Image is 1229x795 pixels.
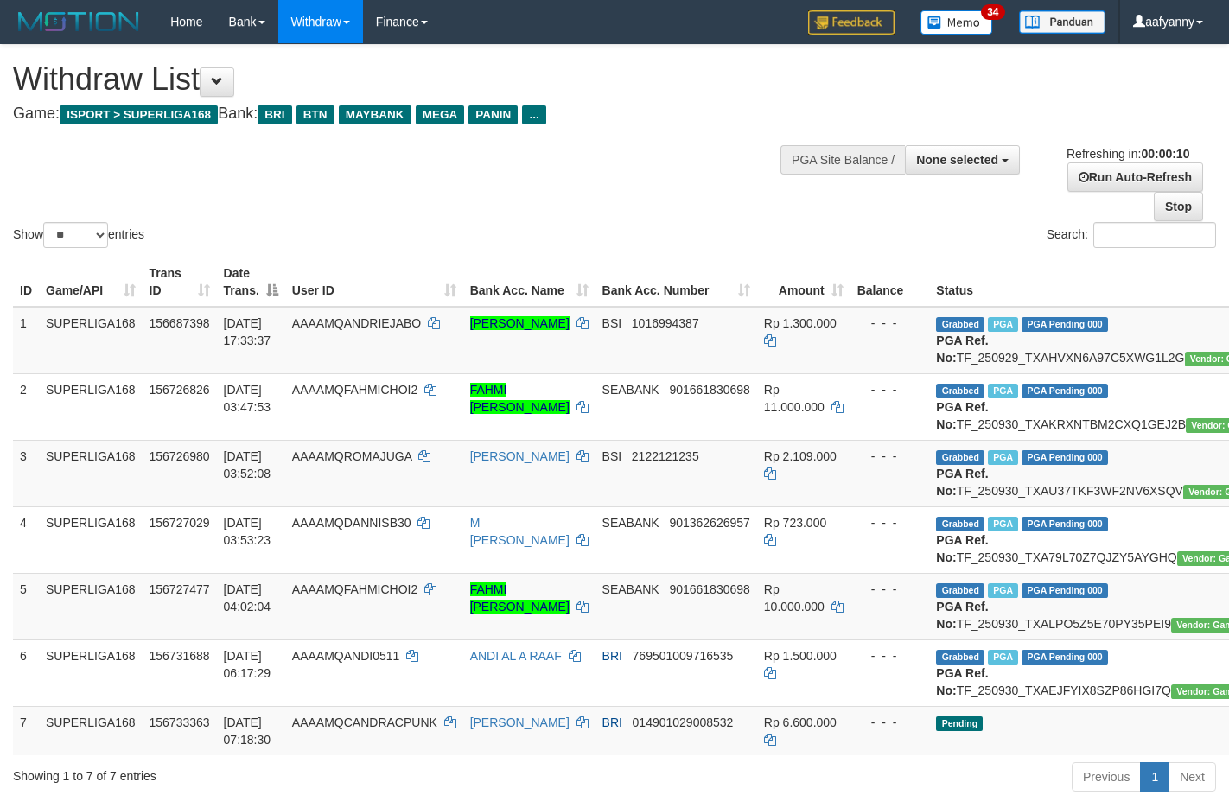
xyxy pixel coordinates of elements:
span: PANIN [468,105,518,124]
h4: Game: Bank: [13,105,802,123]
b: PGA Ref. No: [936,533,988,564]
span: Copy 014901029008532 to clipboard [633,715,734,729]
span: PGA Pending [1022,384,1108,398]
td: SUPERLIGA168 [39,506,143,573]
span: Rp 2.109.000 [764,449,837,463]
span: ISPORT > SUPERLIGA168 [60,105,218,124]
span: PGA Pending [1022,450,1108,465]
span: AAAAMQROMAJUGA [292,449,411,463]
th: Balance [850,258,930,307]
th: Bank Acc. Name: activate to sort column ascending [463,258,595,307]
button: None selected [905,145,1020,175]
img: Feedback.jpg [808,10,895,35]
div: - - - [857,714,923,731]
span: Grabbed [936,583,984,598]
span: Copy 901661830698 to clipboard [669,582,749,596]
label: Search: [1047,222,1216,248]
a: ANDI AL A RAAF [470,649,562,663]
span: BTN [296,105,334,124]
th: Date Trans.: activate to sort column descending [217,258,285,307]
a: [PERSON_NAME] [470,449,570,463]
th: ID [13,258,39,307]
span: Marked by aafandaneth [988,384,1018,398]
span: 34 [981,4,1004,20]
div: - - - [857,448,923,465]
div: Showing 1 to 7 of 7 entries [13,760,500,785]
span: SEABANK [602,516,659,530]
img: Button%20Memo.svg [920,10,993,35]
span: [DATE] 17:33:37 [224,316,271,347]
td: 7 [13,706,39,755]
span: Refreshing in: [1067,147,1189,161]
span: BSI [602,449,622,463]
span: [DATE] 07:18:30 [224,715,271,747]
span: None selected [916,153,998,167]
span: 156731688 [150,649,210,663]
th: Bank Acc. Number: activate to sort column ascending [595,258,757,307]
div: - - - [857,647,923,665]
img: panduan.png [1019,10,1105,34]
td: 4 [13,506,39,573]
span: Rp 10.000.000 [764,582,825,614]
a: 1 [1140,762,1169,792]
td: SUPERLIGA168 [39,573,143,639]
span: [DATE] 06:17:29 [224,649,271,680]
td: 2 [13,373,39,440]
span: BRI [602,715,622,729]
th: User ID: activate to sort column ascending [285,258,463,307]
span: Rp 1.300.000 [764,316,837,330]
td: SUPERLIGA168 [39,373,143,440]
td: SUPERLIGA168 [39,706,143,755]
div: - - - [857,381,923,398]
td: 1 [13,307,39,374]
span: BRI [258,105,291,124]
span: BSI [602,316,622,330]
span: Copy 901661830698 to clipboard [669,383,749,397]
span: 156727477 [150,582,210,596]
span: [DATE] 03:53:23 [224,516,271,547]
span: SEABANK [602,582,659,596]
span: Grabbed [936,650,984,665]
a: [PERSON_NAME] [470,316,570,330]
span: 156687398 [150,316,210,330]
span: BRI [602,649,622,663]
span: AAAAMQDANNISB30 [292,516,411,530]
span: PGA Pending [1022,583,1108,598]
span: PGA Pending [1022,317,1108,332]
a: Stop [1154,192,1203,221]
span: Grabbed [936,517,984,531]
span: AAAAMQANDI0511 [292,649,400,663]
a: FAHMI [PERSON_NAME] [470,383,570,414]
td: 3 [13,440,39,506]
select: Showentries [43,222,108,248]
span: Copy 769501009716535 to clipboard [633,649,734,663]
td: 6 [13,639,39,706]
td: 5 [13,573,39,639]
th: Game/API: activate to sort column ascending [39,258,143,307]
div: PGA Site Balance / [780,145,905,175]
td: SUPERLIGA168 [39,639,143,706]
img: MOTION_logo.png [13,9,144,35]
div: - - - [857,581,923,598]
span: MAYBANK [339,105,411,124]
span: Grabbed [936,317,984,332]
span: Marked by aafromsomean [988,650,1018,665]
span: Copy 2122121235 to clipboard [632,449,699,463]
div: - - - [857,315,923,332]
div: - - - [857,514,923,531]
a: Next [1169,762,1216,792]
a: FAHMI [PERSON_NAME] [470,582,570,614]
span: 156727029 [150,516,210,530]
span: 156726826 [150,383,210,397]
b: PGA Ref. No: [936,334,988,365]
b: PGA Ref. No: [936,400,988,431]
a: Previous [1072,762,1141,792]
span: Rp 6.600.000 [764,715,837,729]
th: Trans ID: activate to sort column ascending [143,258,217,307]
span: Grabbed [936,450,984,465]
input: Search: [1093,222,1216,248]
span: 156733363 [150,715,210,729]
span: SEABANK [602,383,659,397]
span: Rp 11.000.000 [764,383,825,414]
td: SUPERLIGA168 [39,440,143,506]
